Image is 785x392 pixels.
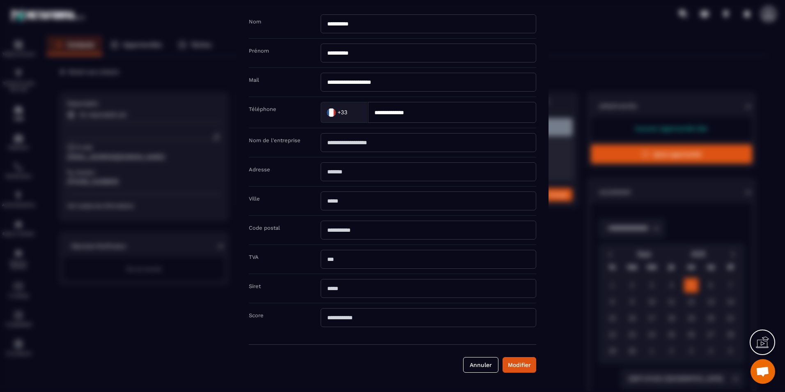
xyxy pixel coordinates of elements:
label: Score [249,312,264,318]
label: Adresse [249,166,270,173]
input: Search for option [349,106,359,118]
div: Search for option [321,102,368,123]
button: Annuler [463,357,498,373]
button: Modifier [503,357,536,373]
label: Mail [249,77,259,83]
label: TVA [249,254,259,260]
label: Siret [249,283,261,289]
span: +33 [337,108,347,116]
label: Prénom [249,48,269,54]
img: Country Flag [323,104,340,120]
label: Nom de l'entreprise [249,137,301,143]
label: Téléphone [249,106,276,112]
a: Ouvrir le chat [751,359,775,384]
label: Nom [249,18,261,25]
label: Code postal [249,225,280,231]
label: Ville [249,196,260,202]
